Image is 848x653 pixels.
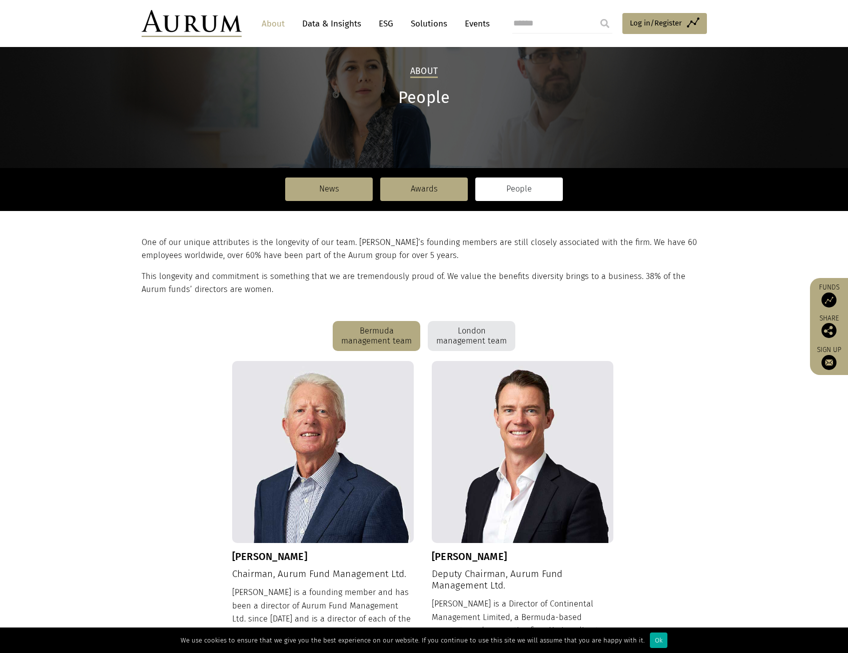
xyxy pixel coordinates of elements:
img: Sign up to our newsletter [821,355,836,370]
h2: About [410,66,438,78]
div: Ok [650,632,667,648]
div: Share [815,315,843,338]
a: ESG [374,14,398,33]
a: Solutions [406,14,452,33]
a: About [257,14,290,33]
h3: [PERSON_NAME] [232,550,414,562]
img: Aurum [142,10,242,37]
img: Access Funds [821,292,836,307]
h1: People [142,88,707,107]
span: Log in/Register [630,17,682,29]
a: Events [460,14,490,33]
h4: Chairman, Aurum Fund Management Ltd. [232,568,414,580]
input: Submit [595,13,615,33]
img: Share this post [821,323,836,338]
a: People [475,177,563,200]
a: Funds [815,283,843,307]
h4: Deputy Chairman, Aurum Fund Management Ltd. [432,568,614,591]
a: Awards [380,177,468,200]
p: One of our unique attributes is the longevity of our team. [PERSON_NAME]’s founding members are s... [142,236,704,262]
h3: [PERSON_NAME] [432,550,614,562]
div: London management team [428,321,515,351]
a: Log in/Register [622,13,707,34]
a: Data & Insights [297,14,366,33]
a: Sign up [815,345,843,370]
p: This longevity and commitment is something that we are tremendously proud of. We value the benefi... [142,270,704,296]
a: News [285,177,373,200]
div: Bermuda management team [333,321,420,351]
